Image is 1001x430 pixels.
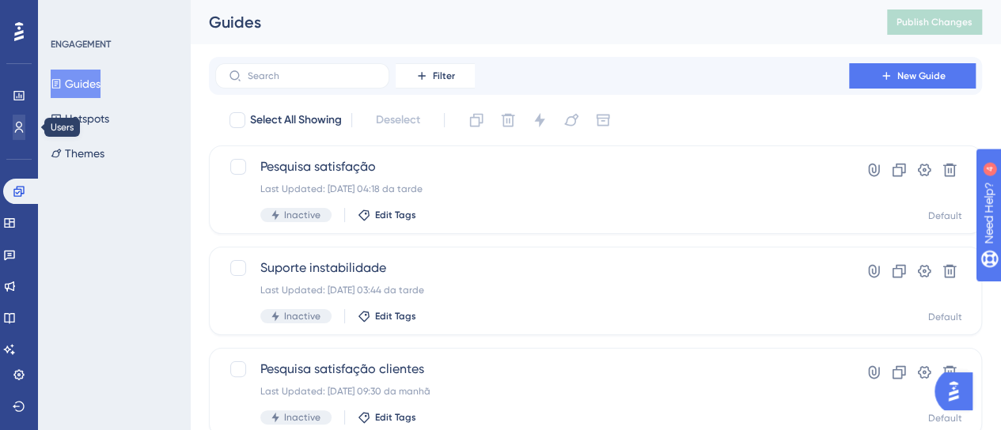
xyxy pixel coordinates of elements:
div: Default [928,209,962,222]
span: Pesquisa satisfação [260,157,804,176]
span: Inactive [284,411,320,424]
button: Hotspots [51,104,109,133]
input: Search [248,70,376,81]
span: Inactive [284,310,320,322]
button: Edit Tags [358,310,416,322]
iframe: UserGuiding AI Assistant Launcher [935,368,982,415]
button: New Guide [849,63,976,89]
button: Filter [396,63,475,89]
div: Guides [209,11,847,33]
span: Edit Tags [375,411,416,424]
div: 4 [110,8,115,21]
button: Edit Tags [358,411,416,424]
span: Inactive [284,209,320,221]
span: Filter [433,70,455,82]
button: Edit Tags [358,209,416,221]
span: Publish Changes [897,16,973,28]
div: Last Updated: [DATE] 03:44 da tarde [260,284,804,296]
div: Default [928,311,962,323]
button: Themes [51,139,104,168]
span: Suporte instabilidade [260,258,804,277]
span: Edit Tags [375,310,416,322]
div: Default [928,412,962,424]
div: Last Updated: [DATE] 04:18 da tarde [260,183,804,195]
span: Edit Tags [375,209,416,221]
span: Need Help? [37,4,99,23]
div: ENGAGEMENT [51,38,111,51]
span: New Guide [897,70,946,82]
button: Guides [51,70,100,98]
span: Select All Showing [250,111,342,130]
span: Deselect [376,111,420,130]
button: Deselect [362,106,434,134]
button: Publish Changes [887,9,982,35]
div: Last Updated: [DATE] 09:30 da manhã [260,385,804,398]
span: Pesquisa satisfação clientes [260,360,804,379]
